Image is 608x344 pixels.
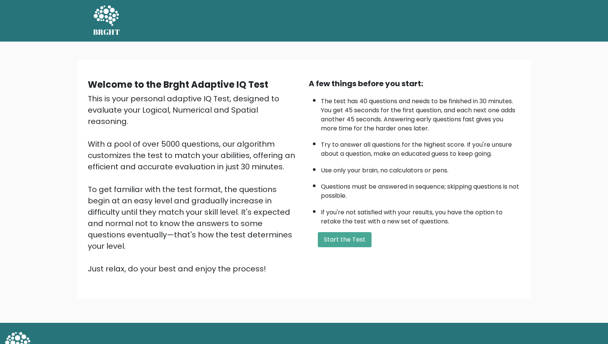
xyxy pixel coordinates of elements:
div: A few things before you start: [309,78,521,89]
li: The test has 40 questions and needs to be finished in 30 minutes. You get 45 seconds for the firs... [321,93,521,133]
li: Questions must be answered in sequence; skipping questions is not possible. [321,178,521,200]
li: Use only your brain, no calculators or pens. [321,162,521,175]
a: BRGHT [93,3,120,39]
b: Welcome to the Brght Adaptive IQ Test [88,78,268,91]
button: Start the Test [318,232,372,247]
h5: BRGHT [93,28,120,37]
li: Try to answer all questions for the highest score. If you're unsure about a question, make an edu... [321,136,521,158]
div: This is your personal adaptive IQ Test, designed to evaluate your Logical, Numerical and Spatial ... [88,93,300,274]
li: If you're not satisfied with your results, you have the option to retake the test with a new set ... [321,204,521,226]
